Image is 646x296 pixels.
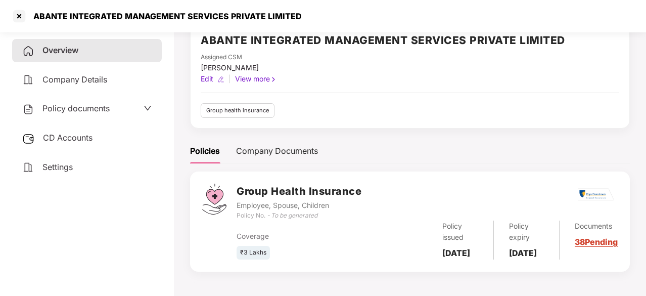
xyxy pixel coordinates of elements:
[42,103,110,113] span: Policy documents
[233,73,279,84] div: View more
[442,221,478,243] div: Policy issued
[575,237,618,247] a: 38 Pending
[201,53,259,62] div: Assigned CSM
[43,133,93,143] span: CD Accounts
[226,73,233,84] div: |
[22,133,35,145] img: svg+xml;base64,PHN2ZyB3aWR0aD0iMjUiIGhlaWdodD0iMjQiIHZpZXdCb3g9IjAgMCAyNSAyNCIgZmlsbD0ibm9uZSIgeG...
[144,104,152,112] span: down
[22,103,34,115] img: svg+xml;base64,PHN2ZyB4bWxucz0iaHR0cDovL3d3dy53My5vcmcvMjAwMC9zdmciIHdpZHRoPSIyNCIgaGVpZ2h0PSIyNC...
[201,103,274,118] div: Group health insurance
[575,221,618,232] div: Documents
[202,184,226,215] img: svg+xml;base64,PHN2ZyB4bWxucz0iaHR0cDovL3d3dy53My5vcmcvMjAwMC9zdmciIHdpZHRoPSI0Ny43MTQiIGhlaWdodD...
[201,32,565,49] h2: ABANTE INTEGRATED MANAGEMENT SERVICES PRIVATE LIMITED
[201,62,259,73] div: [PERSON_NAME]
[22,45,34,57] img: svg+xml;base64,PHN2ZyB4bWxucz0iaHR0cDovL3d3dy53My5vcmcvMjAwMC9zdmciIHdpZHRoPSIyNCIgaGVpZ2h0PSIyNC...
[199,73,215,84] div: Edit
[237,231,363,242] div: Coverage
[190,145,220,157] div: Policies
[236,145,318,157] div: Company Documents
[22,161,34,174] img: svg+xml;base64,PHN2ZyB4bWxucz0iaHR0cDovL3d3dy53My5vcmcvMjAwMC9zdmciIHdpZHRoPSIyNCIgaGVpZ2h0PSIyNC...
[217,76,224,83] img: editIcon
[271,212,317,219] i: To be generated
[237,184,361,199] h3: Group Health Insurance
[509,221,544,243] div: Policy expiry
[42,74,107,84] span: Company Details
[22,74,34,86] img: svg+xml;base64,PHN2ZyB4bWxucz0iaHR0cDovL3d3dy53My5vcmcvMjAwMC9zdmciIHdpZHRoPSIyNCIgaGVpZ2h0PSIyNC...
[442,248,470,258] b: [DATE]
[42,45,78,55] span: Overview
[27,11,302,21] div: ABANTE INTEGRATED MANAGEMENT SERVICES PRIVATE LIMITED
[42,162,73,172] span: Settings
[237,246,270,260] div: ₹3 Lakhs
[237,211,361,221] div: Policy No. -
[509,248,537,258] b: [DATE]
[578,188,614,201] img: rsi.png
[270,76,277,83] img: rightIcon
[237,200,361,211] div: Employee, Spouse, Children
